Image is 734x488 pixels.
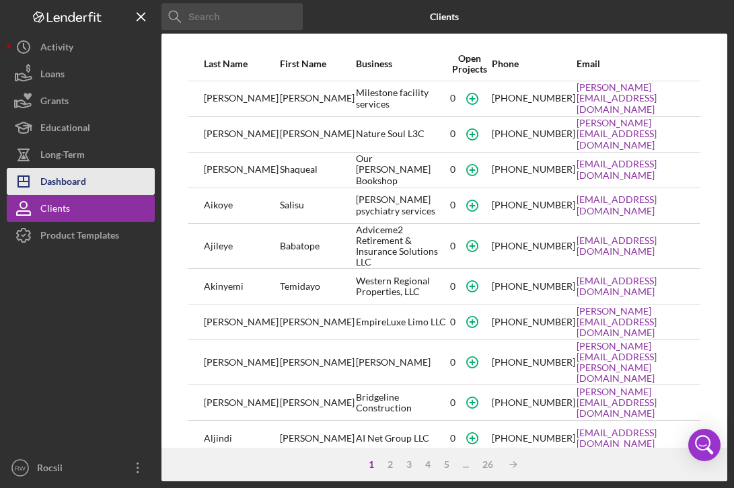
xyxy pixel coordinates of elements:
button: Loans [7,60,155,87]
div: 0 [450,164,455,175]
div: Activity [40,34,73,64]
div: Milestone facility services [356,82,447,116]
div: [PHONE_NUMBER] [492,433,575,444]
div: [PHONE_NUMBER] [492,128,575,139]
div: Grants [40,87,69,118]
div: Open Intercom Messenger [688,429,721,461]
button: Product Templates [7,222,155,249]
div: [PHONE_NUMBER] [492,93,575,104]
div: [PERSON_NAME] [204,341,279,384]
div: [PERSON_NAME] [204,305,279,339]
div: 2 [381,459,400,470]
button: Long-Term [7,141,155,168]
div: 0 [450,281,455,292]
div: 0 [450,128,455,139]
div: Business [356,58,447,69]
div: 5 [437,459,456,470]
div: [PHONE_NUMBER] [492,357,575,368]
a: [PERSON_NAME][EMAIL_ADDRESS][PERSON_NAME][DOMAIN_NAME] [577,341,685,384]
div: ... [456,459,476,470]
div: [PERSON_NAME] [356,341,447,384]
div: Adviceme2 Retirement & Insurance Solutions LLC [356,225,447,268]
div: Salisu [280,189,355,222]
div: [PERSON_NAME] [280,118,355,151]
div: [PERSON_NAME] [204,153,279,187]
div: [PHONE_NUMBER] [492,281,575,292]
div: Long-Term [40,141,85,171]
text: RW [15,464,26,472]
div: [PERSON_NAME] [204,386,279,419]
div: 0 [450,317,455,327]
button: Activity [7,34,155,60]
div: AI Net Group LLC [356,421,447,455]
a: [EMAIL_ADDRESS][DOMAIN_NAME] [577,159,685,180]
div: Clients [40,195,70,225]
div: Shaqueal [280,153,355,187]
div: Babatope [280,225,355,268]
div: Akinyemi [204,270,279,303]
div: 1 [362,459,381,470]
div: [PERSON_NAME] [204,118,279,151]
div: Aikoye [204,189,279,222]
div: Loans [40,60,65,91]
div: 0 [450,397,455,408]
div: Nature Soul L3C [356,118,447,151]
div: [PERSON_NAME] [280,421,355,455]
a: [EMAIL_ADDRESS][DOMAIN_NAME] [577,276,685,297]
div: [PERSON_NAME] [204,82,279,116]
div: Phone [492,58,575,69]
input: Search [161,3,303,30]
div: Dashboard [40,168,86,198]
div: 0 [450,200,455,210]
a: Grants [7,87,155,114]
a: [PERSON_NAME][EMAIL_ADDRESS][DOMAIN_NAME] [577,306,685,338]
div: [PHONE_NUMBER] [492,317,575,327]
div: [PHONE_NUMBER] [492,164,575,175]
div: Temidayo [280,270,355,303]
div: [PERSON_NAME] [280,341,355,384]
div: Bridgeline Construction [356,386,447,419]
a: [PERSON_NAME][EMAIL_ADDRESS][DOMAIN_NAME] [577,82,685,114]
div: Last Name [204,58,279,69]
button: RWRocsii [PERSON_NAME] [7,454,155,481]
a: [PERSON_NAME][EMAIL_ADDRESS][DOMAIN_NAME] [577,387,685,419]
div: 0 [450,93,455,104]
div: Product Templates [40,222,119,252]
div: EmpireLuxe Limo LLC [356,305,447,339]
div: Aljindi [204,421,279,455]
div: Our [PERSON_NAME] Bookshop [356,153,447,187]
div: Email [577,58,685,69]
div: [PHONE_NUMBER] [492,241,575,251]
div: First Name [280,58,355,69]
div: [PERSON_NAME] [280,305,355,339]
div: 26 [476,459,500,470]
button: Dashboard [7,168,155,195]
div: Ajileye [204,225,279,268]
div: [PERSON_NAME] [280,386,355,419]
div: 0 [450,433,455,444]
div: Open Projects [449,53,490,75]
div: 3 [400,459,418,470]
div: [PHONE_NUMBER] [492,200,575,210]
div: [PERSON_NAME] psychiatry services [356,189,447,222]
b: Clients [430,11,459,22]
a: [EMAIL_ADDRESS][DOMAIN_NAME] [577,194,685,216]
div: [PHONE_NUMBER] [492,397,575,408]
div: 4 [418,459,437,470]
a: [EMAIL_ADDRESS][DOMAIN_NAME] [577,235,685,257]
div: 0 [450,241,455,251]
div: Educational [40,114,90,145]
button: Educational [7,114,155,141]
button: Clients [7,195,155,222]
a: [EMAIL_ADDRESS][DOMAIN_NAME] [577,428,685,449]
div: [PERSON_NAME] [280,82,355,116]
div: 0 [450,357,455,368]
div: Western Regional Properties, LLC [356,270,447,303]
